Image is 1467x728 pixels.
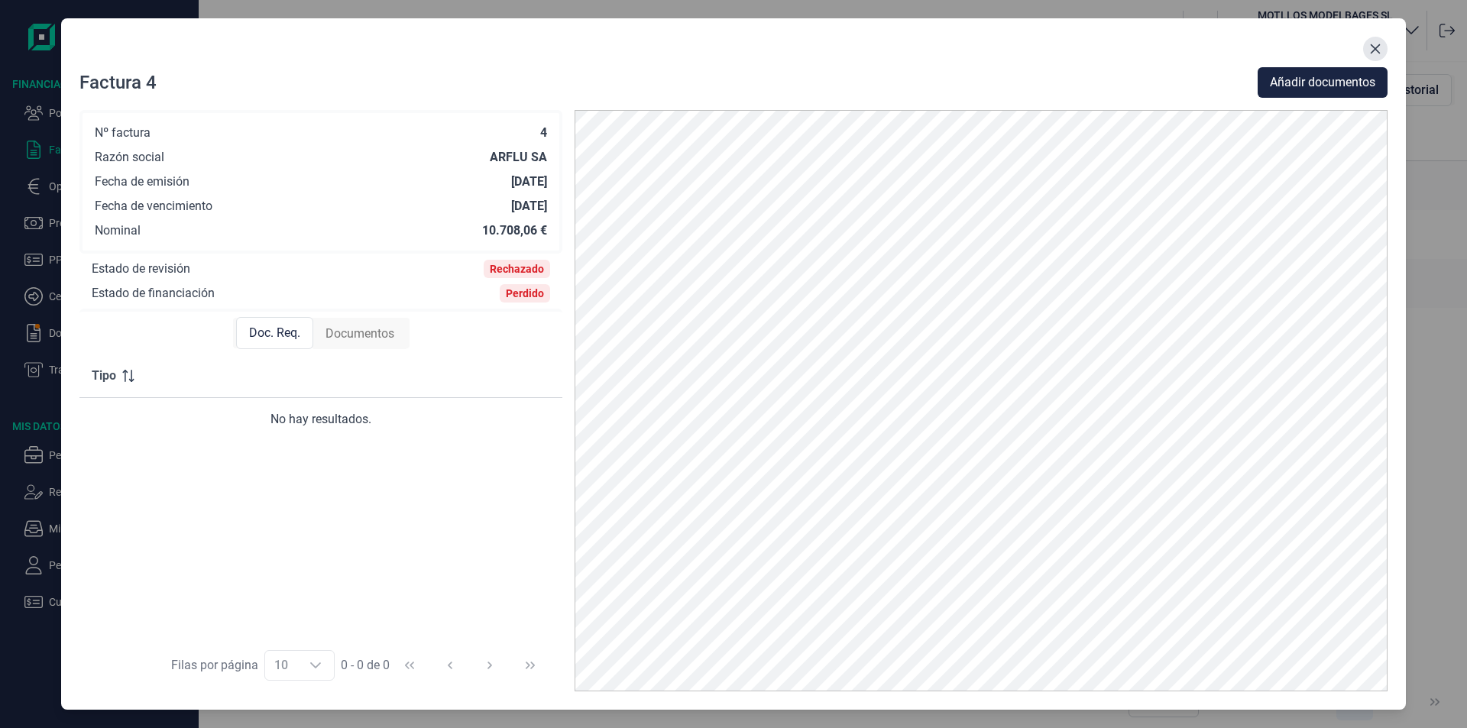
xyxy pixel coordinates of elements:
div: Documentos [313,319,406,349]
span: Doc. Req. [249,324,300,342]
div: Fecha de vencimiento [95,199,212,214]
div: 4 [540,125,547,141]
div: [DATE] [511,199,547,214]
div: Doc. Req. [236,317,313,349]
button: Añadir documentos [1258,67,1388,98]
div: ARFLU SA [490,150,547,165]
button: Next Page [471,647,508,684]
div: Rechazado [490,263,544,275]
div: Choose [297,651,334,680]
button: Close [1363,37,1388,61]
div: Estado de revisión [92,261,190,277]
button: Previous Page [432,647,468,684]
div: Fecha de emisión [95,174,189,189]
div: Razón social [95,150,164,165]
div: Filas por página [171,656,258,675]
button: Last Page [512,647,549,684]
div: Estado de financiación [92,286,215,301]
span: Documentos [325,325,394,343]
span: 0 - 0 de 0 [341,659,390,671]
div: Factura 4 [79,70,157,95]
span: Añadir documentos [1270,73,1375,92]
img: PDF Viewer [575,110,1388,691]
div: [DATE] [511,174,547,189]
div: 10.708,06 € [482,223,547,238]
button: First Page [391,647,428,684]
div: No hay resultados. [92,410,550,429]
span: Tipo [92,367,116,385]
div: Perdido [506,287,544,299]
div: Nominal [95,223,141,238]
div: Nº factura [95,125,151,141]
